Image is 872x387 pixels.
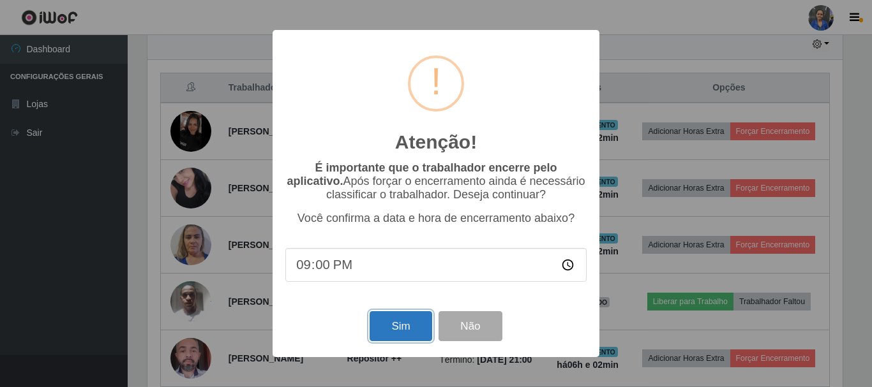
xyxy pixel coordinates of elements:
[287,161,557,187] b: É importante que o trabalhador encerre pelo aplicativo.
[285,161,587,201] p: Após forçar o encerramento ainda é necessário classificar o trabalhador. Deseja continuar?
[395,131,477,154] h2: Atenção!
[285,212,587,225] p: Você confirma a data e hora de encerramento abaixo?
[439,311,502,341] button: Não
[370,311,432,341] button: Sim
